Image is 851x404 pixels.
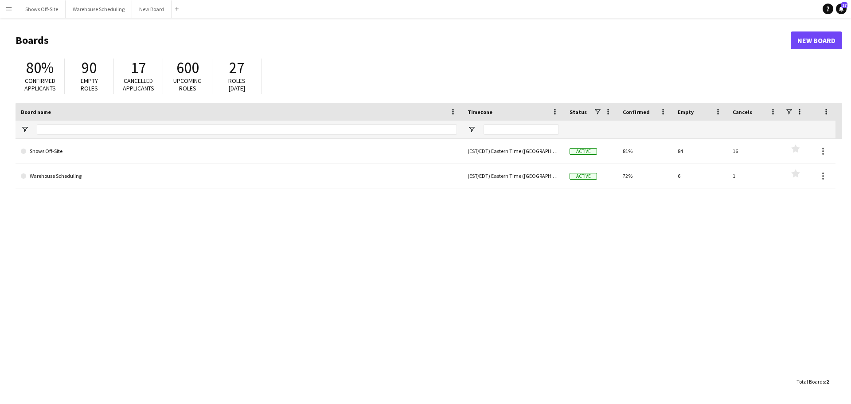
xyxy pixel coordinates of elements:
span: 27 [229,58,244,78]
span: 90 [82,58,97,78]
input: Timezone Filter Input [484,124,559,135]
h1: Boards [16,34,791,47]
button: Open Filter Menu [468,126,476,133]
span: 80% [26,58,54,78]
span: Cancels [733,109,752,115]
div: (EST/EDT) Eastern Time ([GEOGRAPHIC_DATA] & [GEOGRAPHIC_DATA]) [462,139,564,163]
span: Empty [678,109,694,115]
div: 72% [617,164,672,188]
div: (EST/EDT) Eastern Time ([GEOGRAPHIC_DATA] & [GEOGRAPHIC_DATA]) [462,164,564,188]
span: Total Boards [796,378,825,385]
span: Roles [DATE] [228,77,246,92]
a: 27 [836,4,847,14]
a: New Board [791,31,842,49]
button: Shows Off-Site [18,0,66,18]
a: Warehouse Scheduling [21,164,457,188]
span: Confirmed [623,109,650,115]
span: 2 [826,378,829,385]
span: Active [570,148,597,155]
input: Board name Filter Input [37,124,457,135]
div: 6 [672,164,727,188]
span: Cancelled applicants [123,77,154,92]
div: 16 [727,139,782,163]
a: Shows Off-Site [21,139,457,164]
div: : [796,373,829,390]
button: New Board [132,0,172,18]
span: Confirmed applicants [24,77,56,92]
button: Warehouse Scheduling [66,0,132,18]
span: 17 [131,58,146,78]
span: Status [570,109,587,115]
div: 84 [672,139,727,163]
div: 81% [617,139,672,163]
div: 1 [727,164,782,188]
span: 600 [176,58,199,78]
span: Upcoming roles [173,77,202,92]
span: Empty roles [81,77,98,92]
span: Board name [21,109,51,115]
span: Timezone [468,109,492,115]
button: Open Filter Menu [21,126,29,133]
span: Active [570,173,597,180]
span: 27 [841,2,847,8]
